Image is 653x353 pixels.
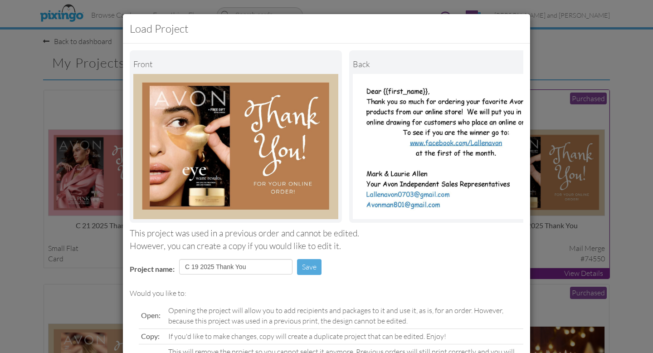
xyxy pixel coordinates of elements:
[353,54,558,74] div: back
[130,21,523,36] h3: Load Project
[133,54,338,74] div: Front
[130,264,175,275] label: Project name:
[130,288,523,299] div: Would you like to:
[141,332,160,340] span: Copy:
[297,259,322,275] button: Save
[141,311,161,319] span: Open:
[179,259,292,275] input: Enter project name
[133,74,338,219] img: Landscape Image
[353,74,558,219] img: Portrait Image
[166,303,523,328] td: Opening the project will allow you to add recipients and packages to it and use it, as is, for an...
[130,227,523,240] div: This project was used in a previous order and cannot be edited.
[130,240,523,252] div: However, you can create a copy if you would like to edit it.
[166,328,523,344] td: If you'd like to make changes, copy will create a duplicate project that can be edited. Enjoy!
